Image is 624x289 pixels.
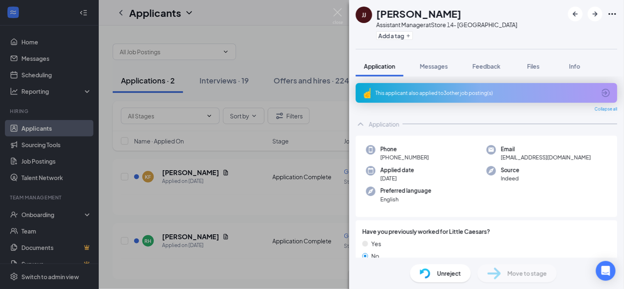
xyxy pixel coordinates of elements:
span: Have you previously worked for Little Caesars? [362,227,490,236]
span: [DATE] [380,174,414,183]
h1: [PERSON_NAME] [376,7,462,21]
span: Applied date [380,166,414,174]
span: Yes [371,239,381,248]
div: This applicant also applied to 3 other job posting(s) [376,90,596,97]
span: [PHONE_NUMBER] [380,153,429,162]
span: Phone [380,145,429,153]
span: Unreject [437,269,461,278]
div: Assistant Manager at Store 14- [GEOGRAPHIC_DATA] [376,21,517,29]
div: Open Intercom Messenger [596,261,616,281]
button: PlusAdd a tag [376,31,413,40]
span: Collapse all [595,106,617,113]
span: Source [501,166,520,174]
span: No [371,252,379,261]
button: ArrowRight [588,7,603,21]
svg: Plus [406,33,411,38]
span: Messages [420,62,448,70]
svg: Ellipses [608,9,617,19]
span: Info [569,62,580,70]
svg: ChevronUp [356,119,366,129]
span: English [380,195,431,203]
span: Application [364,62,395,70]
div: Application [369,120,399,128]
span: Feedback [473,62,501,70]
span: Preferred language [380,187,431,195]
span: Files [527,62,540,70]
svg: ArrowCircle [601,88,611,98]
span: [EMAIL_ADDRESS][DOMAIN_NAME] [501,153,591,162]
span: Email [501,145,591,153]
svg: ArrowLeftNew [571,9,580,19]
button: ArrowLeftNew [568,7,583,21]
span: Indeed [501,174,520,183]
div: JJ [362,11,366,19]
svg: ArrowRight [590,9,600,19]
span: Move to stage [508,269,547,278]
